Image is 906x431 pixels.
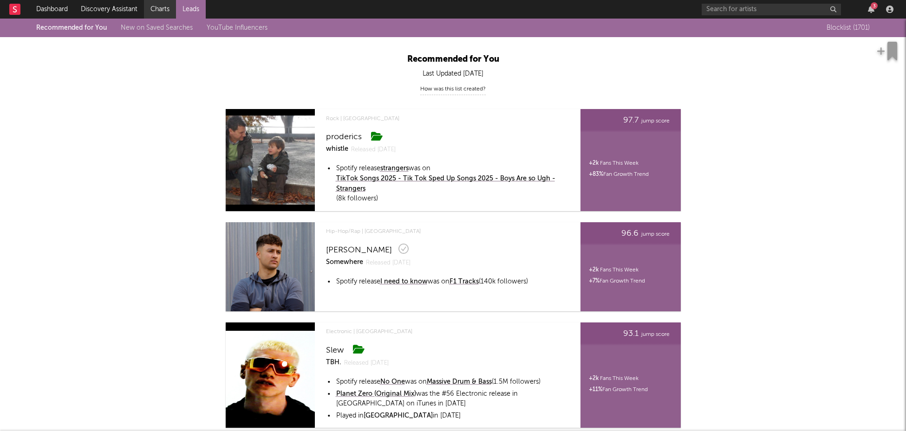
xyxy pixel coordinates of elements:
span: [GEOGRAPHIC_DATA] [364,412,433,419]
a: No One [380,377,405,387]
span: 93.1 [623,328,639,339]
div: Fans This Week [589,264,639,276]
div: jump score [586,115,670,127]
div: jump score [586,228,670,240]
div: Fans This Week [589,373,639,384]
td: Played in in [DATE] [336,411,556,422]
span: 97.7 [623,115,639,126]
div: Last Updated [DATE] [198,68,709,79]
a: Somewhere [326,256,363,269]
td: • [327,389,335,410]
span: Rock | [GEOGRAPHIC_DATA] [326,113,557,124]
td: was the #56 Electronic release in [GEOGRAPHIC_DATA] on iTunes in [DATE] [336,389,556,410]
td: • [327,163,335,204]
a: whistle [326,142,348,156]
span: + 2k [589,267,599,273]
div: [PERSON_NAME] [326,244,392,256]
span: Released [DATE] [351,144,396,156]
div: proderics [326,131,362,142]
a: TBH. [326,356,341,369]
div: 3 [871,2,878,9]
span: +11% [589,387,602,392]
input: Search for artists [702,4,841,15]
span: 96.6 [621,228,639,239]
span: ( 1701 ) [853,22,870,33]
div: Slew [326,345,344,356]
td: • [327,277,335,288]
span: +83% [589,172,603,177]
span: Released [DATE] [366,257,411,269]
div: jump score [586,328,670,340]
span: Hip-Hop/Rap | [GEOGRAPHIC_DATA] [326,226,557,237]
a: YouTube Influencers [207,25,267,31]
td: Spotify release was on (8k followers) [336,163,556,204]
span: Recommended for You [407,55,499,64]
div: Fans This Week [589,158,639,169]
a: TikTok Songs 2025 - Tik Tok Sped Up Songs 2025 - Boys Are so Ugh - Strangers [336,174,556,194]
a: Planet Zero (Original Mix) [336,389,416,399]
span: + 2k [589,376,599,381]
span: + 2k [589,161,599,166]
span: Electronic | [GEOGRAPHIC_DATA] [326,326,557,337]
div: Fan Growth Trend [589,384,648,395]
button: 3 [868,6,874,13]
span: +7% [589,278,600,284]
a: New on Saved Searches [121,25,193,31]
span: Blocklist [827,25,870,31]
a: I need to know [380,277,428,287]
span: Released [DATE] [344,357,389,369]
div: How was this list created? [420,84,486,95]
a: strangers [380,164,409,174]
div: Fan Growth Trend [589,169,649,180]
a: F1 Tracks [450,277,479,287]
td: Spotify release was on (140k followers) [336,277,528,288]
td: • [327,377,335,388]
a: Massive Drum & Bass [427,377,492,387]
td: Spotify release was on (1.5M followers) [336,377,556,388]
td: • [327,411,335,422]
div: Fan Growth Trend [589,276,645,287]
